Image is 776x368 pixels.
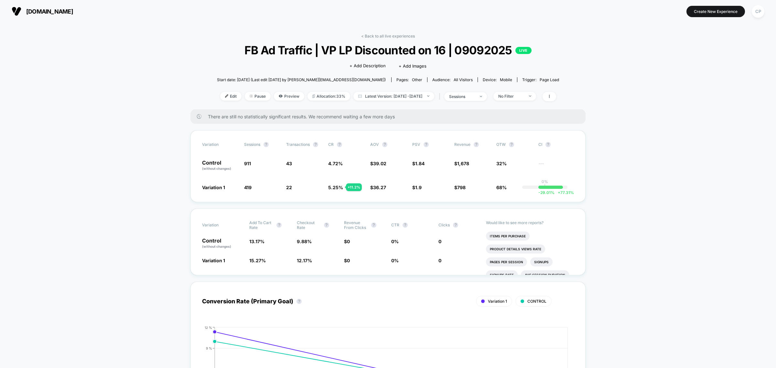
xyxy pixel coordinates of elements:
[371,222,376,228] button: ?
[244,185,252,190] span: 419
[244,161,251,166] span: 911
[486,220,574,225] p: Would like to see more reports?
[328,185,343,190] span: 5.25 %
[538,142,574,147] span: CI
[555,190,574,195] span: 77.31 %
[234,43,542,57] span: FB Ad Traffic | VP LP Discounted on 16 | 09092025
[286,185,292,190] span: 22
[205,325,212,329] tspan: 12 %
[346,183,362,191] div: + 11.2 %
[353,92,434,101] span: Latest Version: [DATE] - [DATE]
[424,142,429,147] button: ?
[496,142,532,147] span: OTW
[545,142,551,147] button: ?
[509,142,514,147] button: ?
[558,190,560,195] span: +
[415,185,422,190] span: 1.9
[396,77,422,82] div: Pages:
[286,161,292,166] span: 43
[249,258,266,263] span: 15.27 %
[438,222,450,227] span: Clicks
[412,185,422,190] span: $
[250,94,253,98] img: end
[347,258,350,263] span: 0
[225,94,228,98] img: edit
[412,77,422,82] span: other
[361,34,415,38] a: < Back to all live experiences
[12,6,21,16] img: Visually logo
[206,346,212,350] tspan: 9 %
[264,142,269,147] button: ?
[337,142,342,147] button: ?
[202,220,238,230] span: Variation
[202,167,231,170] span: (without changes)
[486,232,530,241] li: Items Per Purchase
[249,220,273,230] span: Add To Cart Rate
[391,258,399,263] span: 0 %
[449,94,475,99] div: sessions
[399,63,426,69] span: + Add Images
[488,299,507,304] span: Variation 1
[522,77,559,82] div: Trigger:
[457,161,469,166] span: 1,678
[249,239,264,244] span: 13.17 %
[220,92,242,101] span: Edit
[486,244,545,254] li: Product Details Views Rate
[373,161,386,166] span: 39.02
[324,222,329,228] button: ?
[480,96,482,97] img: end
[529,95,531,97] img: end
[382,142,387,147] button: ?
[454,185,466,190] span: $
[370,161,386,166] span: $
[297,220,321,230] span: Checkout Rate
[432,77,473,82] div: Audience:
[544,184,545,189] p: |
[328,161,343,166] span: 4.72 %
[474,142,479,147] button: ?
[202,244,231,248] span: (without changes)
[202,142,238,147] span: Variation
[312,94,315,98] img: rebalance
[373,185,386,190] span: 36.27
[486,257,527,266] li: Pages Per Session
[496,161,507,166] span: 32%
[297,239,312,244] span: 9.88 %
[530,257,553,266] li: Signups
[202,185,225,190] span: Variation 1
[208,114,573,119] span: There are still no statistically significant results. We recommend waiting a few more days
[752,5,764,18] div: CP
[202,238,243,249] p: Control
[296,299,302,304] button: ?
[274,92,304,101] span: Preview
[286,142,310,147] span: Transactions
[412,161,425,166] span: $
[437,92,444,101] span: |
[370,185,386,190] span: $
[26,8,73,15] span: [DOMAIN_NAME]
[245,92,271,101] span: Pause
[391,222,399,227] span: CTR
[478,77,517,82] span: Device:
[540,77,559,82] span: Page Load
[496,185,507,190] span: 68%
[297,258,312,263] span: 12.17 %
[10,6,75,16] button: [DOMAIN_NAME]
[276,222,282,228] button: ?
[307,92,350,101] span: Allocation: 33%
[438,258,441,263] span: 0
[454,77,473,82] span: All Visitors
[244,142,260,147] span: Sessions
[350,63,386,69] span: + Add Description
[538,190,555,195] span: -29.01 %
[750,5,766,18] button: CP
[217,77,386,82] span: Start date: [DATE] (Last edit [DATE] by [PERSON_NAME][EMAIL_ADDRESS][DOMAIN_NAME])
[328,142,334,147] span: CR
[515,47,532,54] p: LIVE
[403,222,408,228] button: ?
[457,185,466,190] span: 798
[313,142,318,147] button: ?
[202,258,225,263] span: Variation 1
[521,270,569,279] li: Avg Session Duration
[347,239,350,244] span: 0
